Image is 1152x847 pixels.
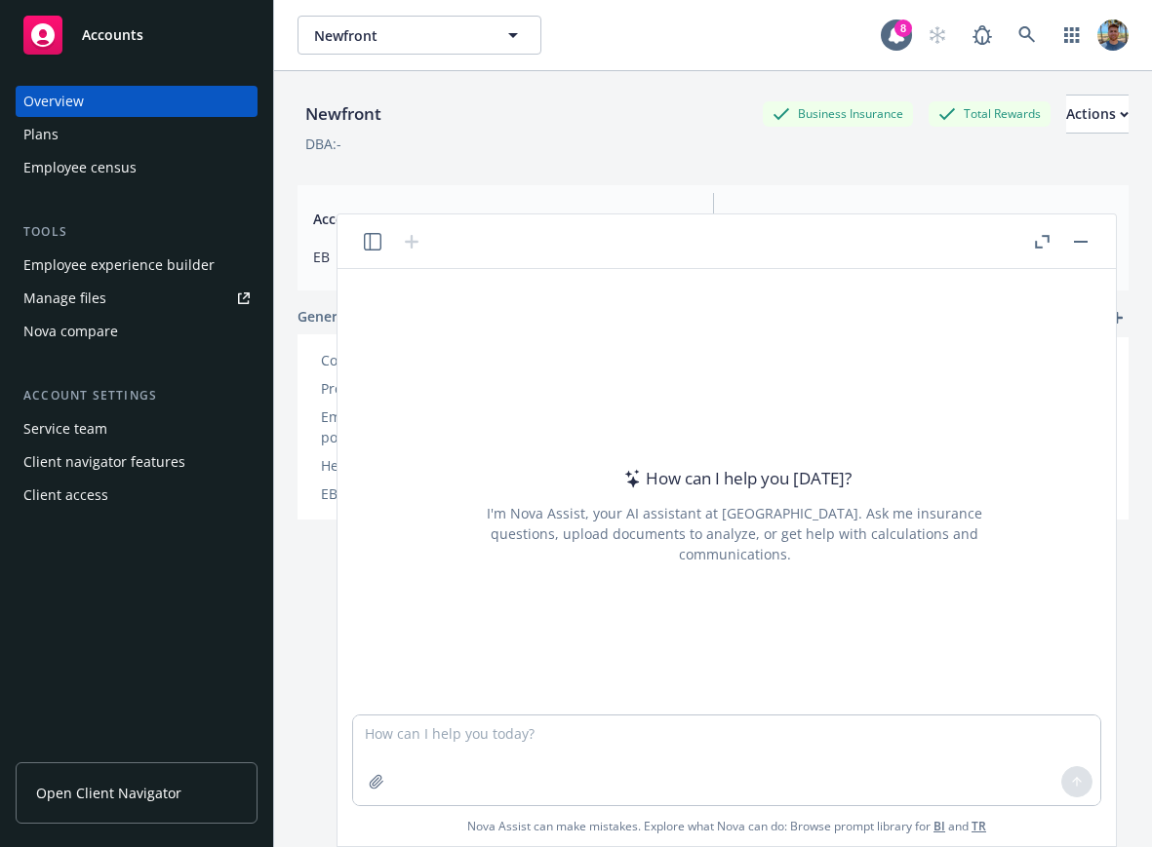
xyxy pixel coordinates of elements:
[737,209,1114,229] span: Servicing team
[1066,95,1129,134] button: Actions
[23,86,84,117] div: Overview
[321,378,482,399] div: Project plan
[16,8,258,62] a: Accounts
[16,480,258,511] a: Client access
[1105,306,1129,329] a: add
[16,316,258,347] a: Nova compare
[298,16,541,55] button: Newfront
[16,446,258,478] a: Client navigator features
[918,16,957,55] a: Start snowing
[314,25,483,46] span: Newfront
[16,152,258,183] a: Employee census
[321,483,482,504] div: EB Force ID
[1008,16,1047,55] a: Search
[16,413,258,444] a: Service team
[23,283,106,314] div: Manage files
[36,783,181,803] span: Open Client Navigator
[618,466,852,491] div: How can I help you [DATE]?
[16,250,258,281] a: Employee experience builder
[23,413,107,444] div: Service team
[972,818,986,834] a: TR
[1053,16,1092,55] a: Switch app
[321,455,482,476] div: Healthcare Informatics
[298,306,379,327] span: General info
[894,19,912,37] div: 8
[23,250,215,281] div: Employee experience builder
[23,316,118,347] div: Nova compare
[298,101,389,127] div: Newfront
[313,209,690,229] span: Account type
[934,818,945,834] a: BI
[16,222,258,242] div: Tools
[16,86,258,117] a: Overview
[1097,19,1129,51] img: photo
[321,350,482,370] div: Company size
[23,480,108,511] div: Client access
[23,119,59,150] div: Plans
[460,503,1009,564] div: I'm Nova Assist, your AI assistant at [GEOGRAPHIC_DATA]. Ask me insurance questions, upload docum...
[313,247,690,267] span: EB
[763,101,913,126] div: Business Insurance
[929,101,1051,126] div: Total Rewards
[23,446,185,478] div: Client navigator features
[82,27,143,43] span: Accounts
[1066,96,1129,133] div: Actions
[963,16,1002,55] a: Report a Bug
[16,119,258,150] a: Plans
[305,134,341,154] div: DBA: -
[16,386,258,405] div: Account settings
[467,806,986,846] span: Nova Assist can make mistakes. Explore what Nova can do: Browse prompt library for and
[16,283,258,314] a: Manage files
[321,406,482,447] div: Employee benefits portal
[23,152,137,183] div: Employee census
